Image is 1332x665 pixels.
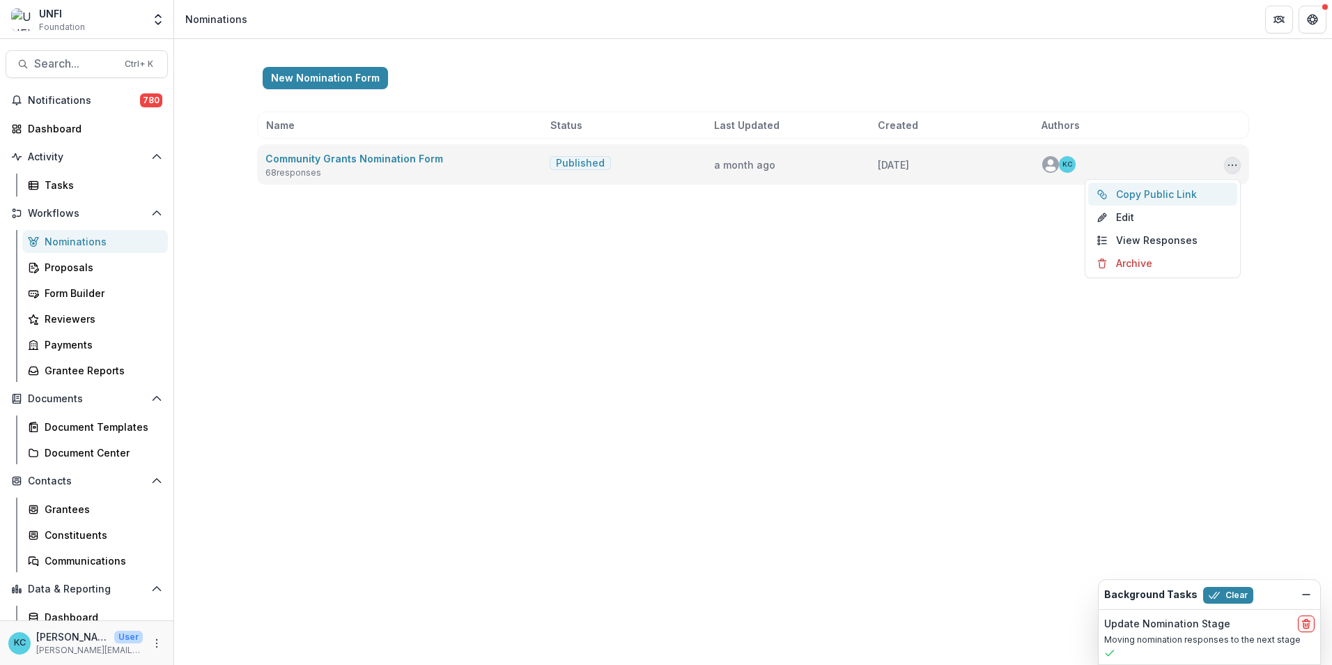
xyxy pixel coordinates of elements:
[1104,618,1230,630] h2: Update Nomination Stage
[114,631,143,643] p: User
[22,606,168,629] a: Dashboard
[45,502,157,517] div: Grantees
[11,8,33,31] img: UNFI
[878,118,918,132] span: Created
[266,118,295,132] span: Name
[6,578,168,600] button: Open Data & Reporting
[185,12,247,26] div: Nominations
[265,153,443,165] a: Community Grants Nomination Form
[22,333,168,356] a: Payments
[39,6,85,21] div: UNFI
[39,21,85,33] span: Foundation
[28,393,146,405] span: Documents
[1265,6,1293,33] button: Partners
[6,146,168,168] button: Open Activity
[28,151,146,163] span: Activity
[1104,634,1315,646] p: Moving nomination responses to the next stage
[714,159,775,171] span: a month ago
[1298,616,1315,632] button: delete
[22,307,168,330] a: Reviewers
[45,234,157,249] div: Nominations
[1203,587,1253,604] button: Clear
[6,89,168,112] button: Notifications780
[22,523,168,546] a: Constituents
[45,286,157,300] div: Form Builder
[265,167,321,179] span: 68 responses
[45,420,157,434] div: Document Templates
[140,93,162,107] span: 780
[45,363,157,378] div: Grantee Reports
[45,178,157,192] div: Tasks
[22,174,168,197] a: Tasks
[1062,161,1072,168] div: Kristine Creveling
[45,610,157,625] div: Dashboard
[45,337,157,352] div: Payments
[1042,156,1059,173] svg: avatar
[22,549,168,572] a: Communications
[36,629,109,644] p: [PERSON_NAME]
[714,118,780,132] span: Last Updated
[22,230,168,253] a: Nominations
[22,359,168,382] a: Grantee Reports
[122,56,156,72] div: Ctrl + K
[45,312,157,326] div: Reviewers
[1041,118,1080,132] span: Authors
[28,208,146,220] span: Workflows
[28,583,146,595] span: Data & Reporting
[28,95,140,107] span: Notifications
[34,57,116,70] span: Search...
[148,6,168,33] button: Open entity switcher
[878,159,909,171] span: [DATE]
[148,635,165,652] button: More
[36,644,143,657] p: [PERSON_NAME][EMAIL_ADDRESS][PERSON_NAME][DOMAIN_NAME]
[22,498,168,521] a: Grantees
[6,202,168,224] button: Open Workflows
[6,50,168,78] button: Search...
[1104,589,1198,601] h2: Background Tasks
[28,121,157,136] div: Dashboard
[1299,6,1326,33] button: Get Help
[45,553,157,568] div: Communications
[6,470,168,492] button: Open Contacts
[28,475,146,487] span: Contacts
[6,117,168,140] a: Dashboard
[6,388,168,410] button: Open Documents
[263,67,388,89] button: New Nomination Form
[45,528,157,542] div: Constituents
[22,441,168,464] a: Document Center
[556,158,605,169] span: Published
[22,256,168,279] a: Proposals
[180,9,253,29] nav: breadcrumb
[45,260,157,275] div: Proposals
[22,415,168,438] a: Document Templates
[22,282,168,305] a: Form Builder
[1298,586,1315,603] button: Dismiss
[14,639,26,648] div: Kristine Creveling
[45,445,157,460] div: Document Center
[550,118,582,132] span: Status
[1224,157,1241,174] button: Options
